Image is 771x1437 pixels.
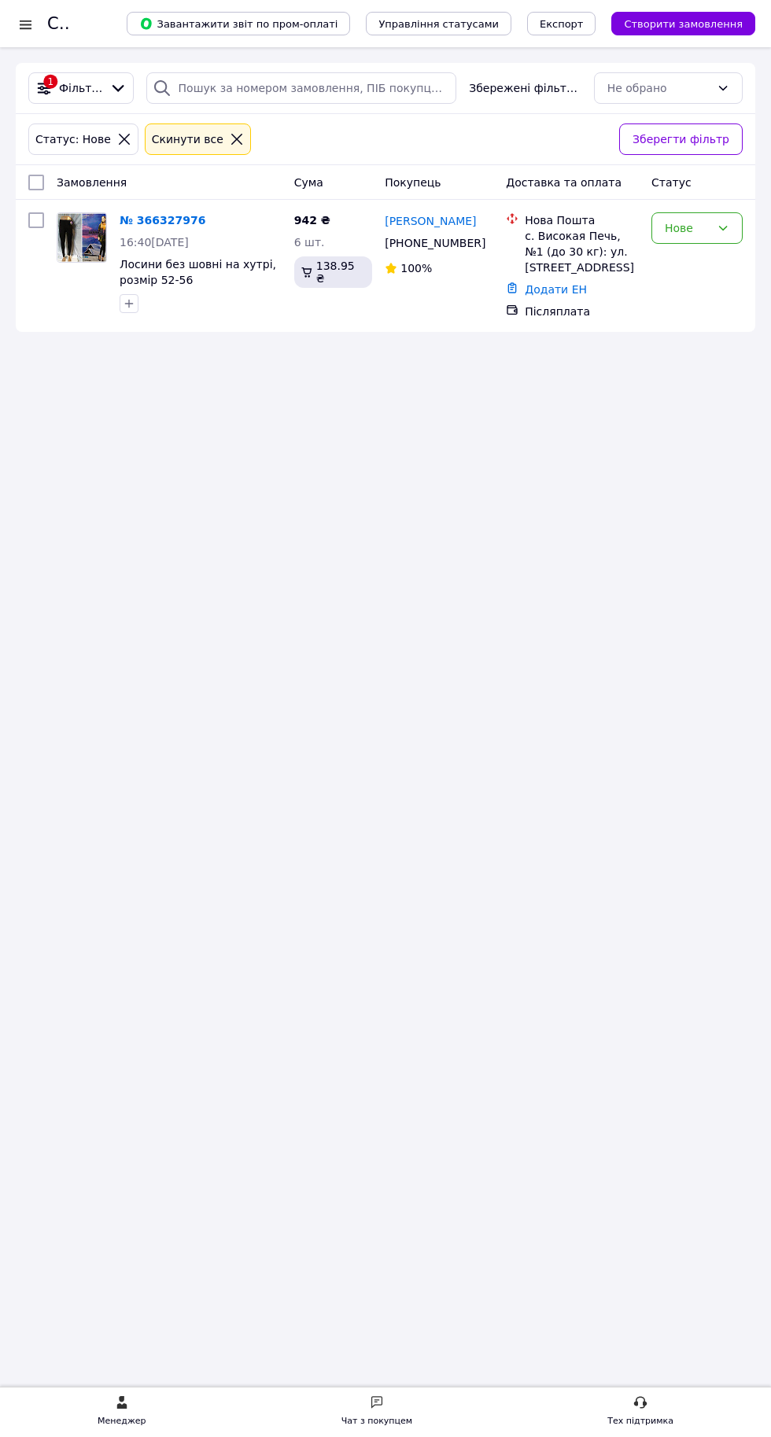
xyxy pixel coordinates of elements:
[294,214,330,227] span: 942 ₴
[294,236,325,249] span: 6 шт.
[139,17,338,31] span: Завантажити звіт по пром-оплаті
[525,283,587,296] a: Додати ЕН
[57,212,107,263] a: Фото товару
[525,228,639,275] div: с. Високая Печь, №1 (до 30 кг): ул. [STREET_ADDRESS]
[624,18,743,30] span: Створити замовлення
[378,18,499,30] span: Управління статусами
[619,123,743,155] button: Зберегти фільтр
[294,176,323,189] span: Cума
[633,131,729,148] span: Зберегти фільтр
[341,1413,412,1429] div: Чат з покупцем
[540,18,584,30] span: Експорт
[525,212,639,228] div: Нова Пошта
[57,176,127,189] span: Замовлення
[366,12,511,35] button: Управління статусами
[149,131,227,148] div: Cкинути все
[527,12,596,35] button: Експорт
[57,213,106,262] img: Фото товару
[127,12,350,35] button: Завантажити звіт по пром-оплаті
[120,236,189,249] span: 16:40[DATE]
[47,14,207,33] h1: Список замовлень
[382,232,481,254] div: [PHONE_NUMBER]
[665,219,710,237] div: Нове
[651,176,692,189] span: Статус
[607,1413,673,1429] div: Тех підтримка
[120,214,205,227] a: № 366327976
[385,176,441,189] span: Покупець
[506,176,622,189] span: Доставка та оплата
[400,262,432,275] span: 100%
[611,12,755,35] button: Створити замовлення
[596,17,755,29] a: Створити замовлення
[294,256,373,288] div: 138.95 ₴
[607,79,710,97] div: Не обрано
[120,258,276,286] a: Лосини без шовні на хутрі, розмір 52-56
[98,1413,146,1429] div: Менеджер
[32,131,114,148] div: Статус: Нове
[385,213,476,229] a: [PERSON_NAME]
[146,72,457,104] input: Пошук за номером замовлення, ПІБ покупця, номером телефону, Email, номером накладної
[59,80,103,96] span: Фільтри
[525,304,639,319] div: Післяплата
[469,80,581,96] span: Збережені фільтри:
